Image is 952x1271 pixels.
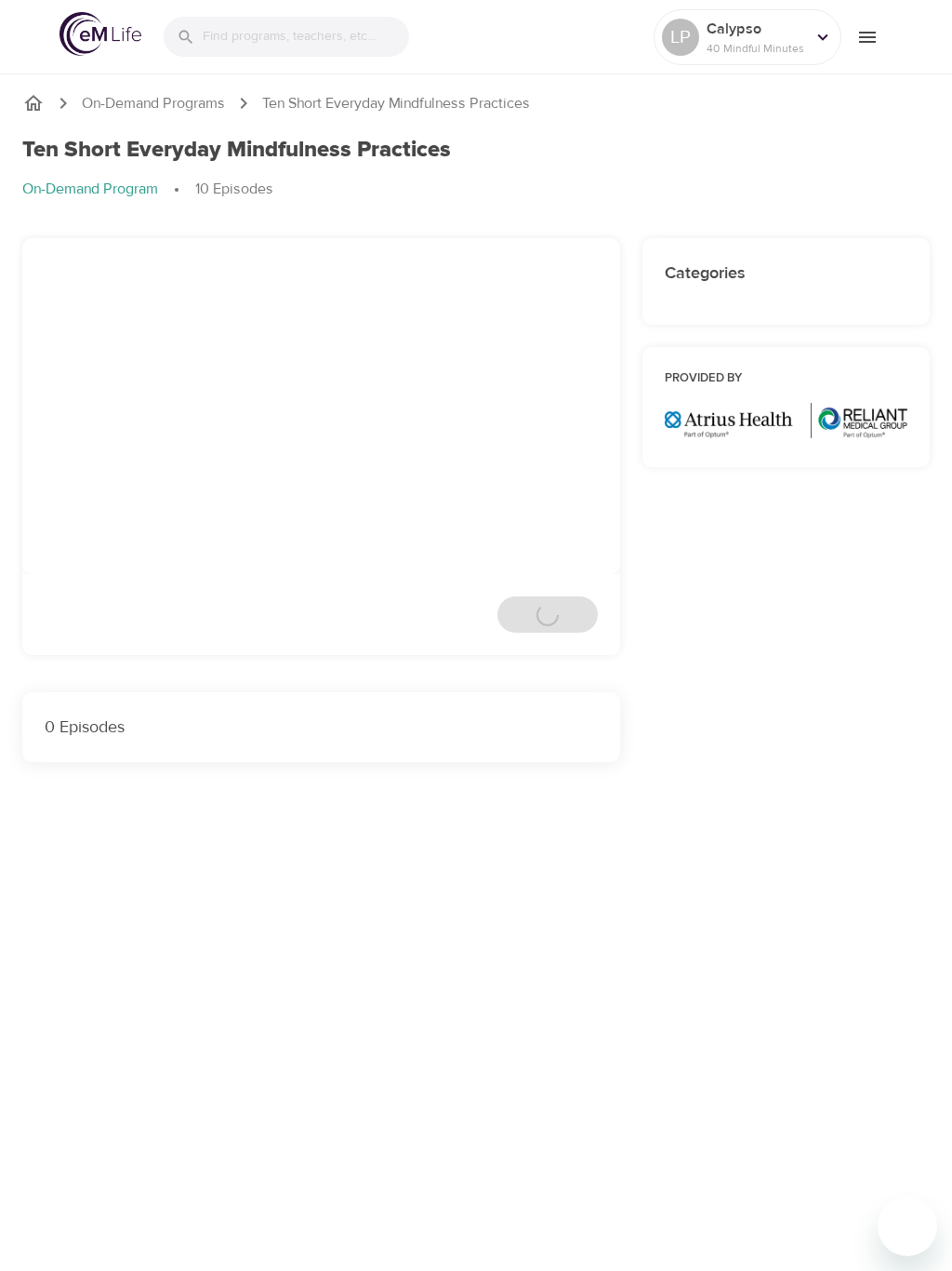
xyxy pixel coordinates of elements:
p: 10 Episodes [195,179,273,200]
h6: Provided by [665,369,907,389]
iframe: Button to launch messaging window [878,1197,937,1256]
nav: breadcrumb [22,179,930,201]
nav: breadcrumb [22,92,930,114]
h1: Ten Short Everyday Mindfulness Practices [22,137,451,164]
a: On-Demand Programs [82,93,225,114]
p: 0 Episodes [45,715,598,740]
h6: Categories [665,261,907,288]
div: LP [662,19,699,56]
img: Optum%20MA_AtriusReliant.png [665,403,907,437]
button: menu [841,11,892,62]
input: Find programs, teachers, etc... [203,17,409,57]
p: Calypso [707,18,805,40]
p: Ten Short Everyday Mindfulness Practices [262,93,530,114]
img: logo [59,12,141,56]
p: 40 Mindful Minutes [707,40,805,57]
p: On-Demand Program [22,179,158,200]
